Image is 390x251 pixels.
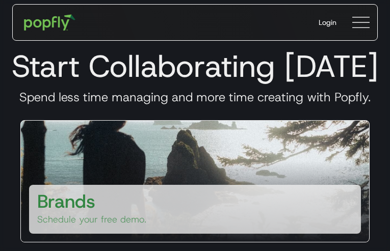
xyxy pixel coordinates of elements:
a: home [17,7,83,38]
p: Schedule your free demo. [37,213,146,226]
h1: Start Collaborating [DATE] [8,48,382,85]
div: Login [319,17,336,27]
h3: Spend less time managing and more time creating with Popfly. [8,90,382,105]
a: Login [310,9,345,36]
h3: Brands [37,189,95,213]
